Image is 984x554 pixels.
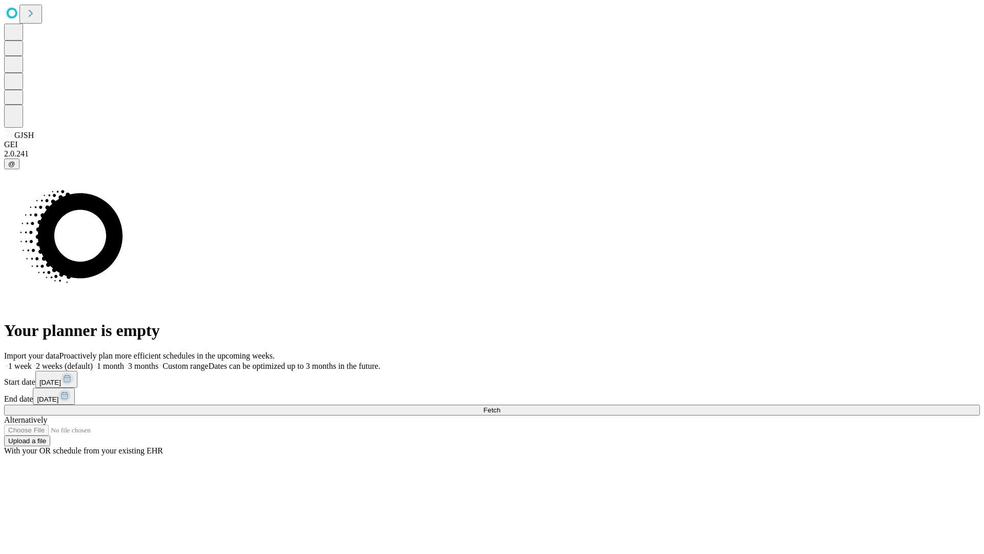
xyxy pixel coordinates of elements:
span: 1 month [97,362,124,370]
span: 2 weeks (default) [36,362,93,370]
span: [DATE] [37,395,58,403]
span: Custom range [162,362,208,370]
div: GEI [4,140,980,149]
span: 1 week [8,362,32,370]
span: Fetch [483,406,500,414]
div: 2.0.241 [4,149,980,159]
span: [DATE] [39,379,61,386]
button: [DATE] [35,371,77,388]
span: Dates can be optimized up to 3 months in the future. [209,362,380,370]
span: GJSH [14,131,34,140]
span: @ [8,160,15,168]
span: Alternatively [4,415,47,424]
div: Start date [4,371,980,388]
button: Fetch [4,405,980,415]
button: [DATE] [33,388,75,405]
div: End date [4,388,980,405]
span: Import your data [4,351,59,360]
span: Proactively plan more efficient schedules in the upcoming weeks. [59,351,275,360]
h1: Your planner is empty [4,321,980,340]
span: With your OR schedule from your existing EHR [4,446,163,455]
button: Upload a file [4,436,50,446]
span: 3 months [128,362,158,370]
button: @ [4,159,19,169]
